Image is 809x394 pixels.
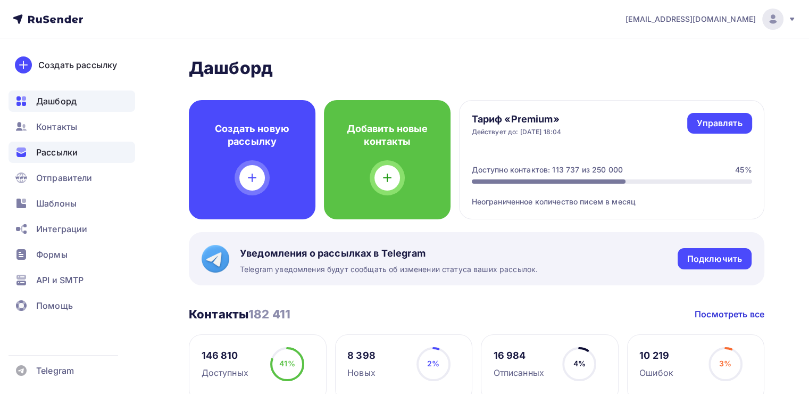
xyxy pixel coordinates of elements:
[472,113,562,126] h4: Тариф «Premium»
[36,299,73,312] span: Помощь
[639,366,673,379] div: Ошибок
[38,59,117,71] div: Создать рассылку
[240,264,538,275] span: Telegram уведомления будут сообщать об изменении статуса ваших рассылок.
[9,116,135,137] a: Контакты
[36,364,74,377] span: Telegram
[36,197,77,210] span: Шаблоны
[347,366,376,379] div: Новых
[202,366,248,379] div: Доступных
[639,349,673,362] div: 10 219
[189,307,290,322] h3: Контакты
[625,14,756,24] span: [EMAIL_ADDRESS][DOMAIN_NAME]
[36,171,93,184] span: Отправители
[240,247,538,260] span: Уведомления о рассылках в Telegram
[625,9,796,30] a: [EMAIL_ADDRESS][DOMAIN_NAME]
[719,359,731,368] span: 3%
[9,193,135,214] a: Шаблоны
[36,274,84,286] span: API и SMTP
[9,167,135,188] a: Отправители
[472,128,562,136] div: Действует до: [DATE] 18:04
[341,122,433,148] h4: Добавить новые контакты
[427,359,439,368] span: 2%
[36,248,68,261] span: Формы
[472,165,623,175] div: Доступно контактов: 113 737 из 250 000
[472,184,752,207] div: Неограниченное количество писем в месяц
[687,253,742,265] div: Подключить
[735,165,752,175] div: 45%
[248,307,290,321] span: 182 411
[36,120,77,133] span: Контакты
[573,359,585,368] span: 4%
[9,91,135,112] a: Дашборд
[36,223,87,235] span: Интеграции
[189,58,764,79] h2: Дашборд
[9,142,135,163] a: Рассылки
[9,244,135,265] a: Формы
[206,122,298,148] h4: Создать новую рассылку
[279,359,295,368] span: 41%
[494,349,544,362] div: 16 984
[697,117,742,129] div: Управлять
[36,146,78,159] span: Рассылки
[36,95,77,108] span: Дашборд
[202,349,248,362] div: 146 810
[494,366,544,379] div: Отписанных
[695,308,764,321] a: Посмотреть все
[347,349,376,362] div: 8 398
